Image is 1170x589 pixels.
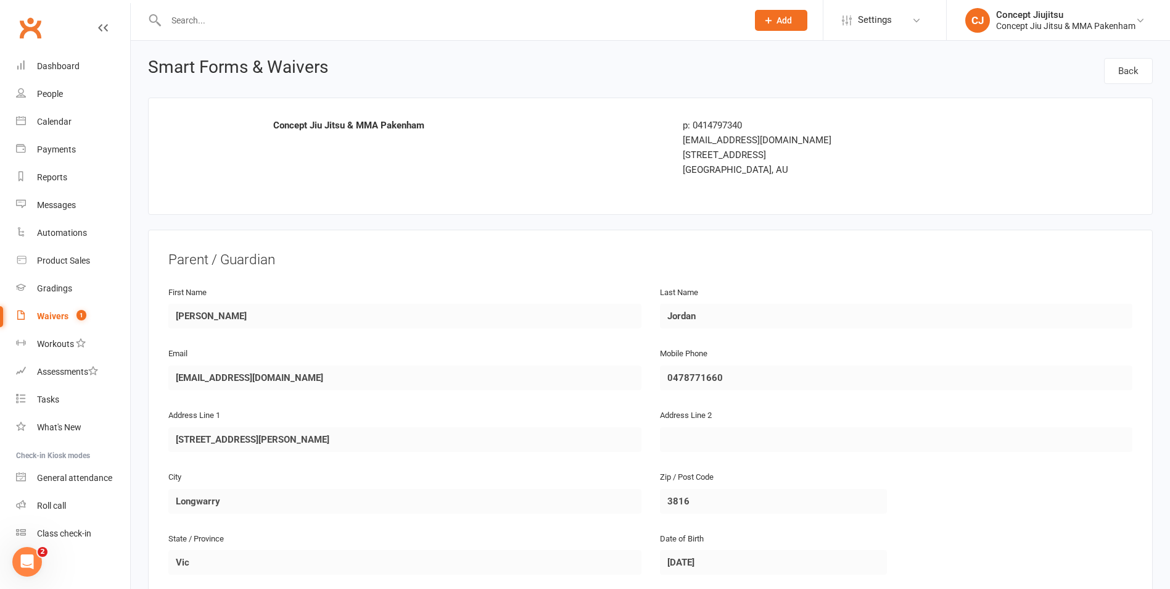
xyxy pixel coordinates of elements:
div: Product Sales [37,256,90,265]
a: Calendar [16,108,130,136]
a: Payments [16,136,130,164]
button: Add [755,10,807,31]
a: Gradings [16,275,130,303]
div: Class check-in [37,528,91,538]
a: Automations [16,219,130,247]
div: [GEOGRAPHIC_DATA], AU [683,162,992,177]
h1: Smart Forms & Waivers [148,58,328,80]
div: Tasks [37,395,59,404]
a: Clubworx [15,12,46,43]
a: Class kiosk mode [16,520,130,548]
div: Parent / Guardian [168,250,1132,270]
div: [EMAIL_ADDRESS][DOMAIN_NAME] [683,133,992,148]
a: Back [1104,58,1153,84]
label: Mobile Phone [660,348,707,361]
div: Concept Jiujitsu [996,9,1135,20]
label: Zip / Post Code [660,471,714,484]
a: Messages [16,191,130,219]
iframe: Intercom live chat [12,547,42,577]
label: Address Line 2 [660,409,712,422]
input: Search... [162,12,739,29]
div: Messages [37,200,76,210]
div: Payments [37,144,76,154]
div: Reports [37,172,67,182]
div: Dashboard [37,61,80,71]
div: Workouts [37,339,74,349]
label: Date of Birth [660,533,704,546]
div: [STREET_ADDRESS] [683,148,992,162]
div: CJ [965,8,990,33]
label: Address Line 1 [168,409,220,422]
div: Concept Jiu Jitsu & MMA Pakenham [996,20,1135,31]
a: Waivers 1 [16,303,130,330]
label: City [168,471,181,484]
strong: Concept Jiu Jitsu & MMA Pakenham [273,120,424,131]
a: Product Sales [16,247,130,275]
span: Add [777,15,792,25]
div: Assessments [37,367,98,377]
a: What's New [16,414,130,441]
label: State / Province [168,533,224,546]
span: 1 [76,310,86,320]
a: General attendance kiosk mode [16,464,130,492]
div: Waivers [37,311,68,321]
div: Calendar [37,117,72,127]
span: Settings [858,6,892,34]
a: Assessments [16,358,130,386]
div: People [37,89,63,99]
a: Tasks [16,386,130,414]
span: 2 [38,547,47,557]
div: Gradings [37,283,72,293]
div: Automations [37,228,87,238]
a: Roll call [16,492,130,520]
div: General attendance [37,473,112,483]
div: p: 0414797340 [683,118,992,133]
a: Workouts [16,330,130,358]
a: Dashboard [16,52,130,80]
a: Reports [16,164,130,191]
div: Roll call [37,501,66,511]
label: Email [168,348,187,361]
label: Last Name [660,286,698,299]
a: People [16,80,130,108]
label: First Name [168,286,207,299]
div: What's New [37,422,81,432]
